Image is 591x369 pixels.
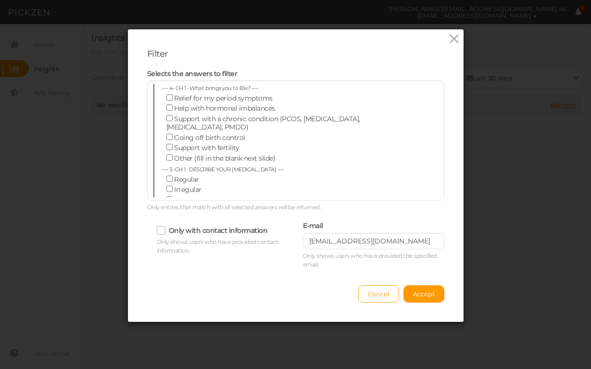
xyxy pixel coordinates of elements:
span: Selects the answers to filter [147,69,238,78]
span: Irregular [174,185,201,194]
span: Support with fertility [174,143,239,152]
button: Accept [403,285,444,303]
input: Other (fill in the blank next slide) [166,154,173,161]
input: Support with fertility [166,144,173,150]
span: Cancel [368,290,390,298]
input: Help with hormonal imbalances [166,104,173,111]
span: ---- 3 -CH 1 · DESCRIBE YOUR [MEDICAL_DATA] ---- [162,166,284,173]
input: Relief for my period symptoms [166,94,173,101]
input: Irregular [166,186,173,192]
label: Only with contact information [169,226,268,235]
input: Support with a chronic condition (PCOS, [MEDICAL_DATA], [MEDICAL_DATA], PMDD) [166,115,173,121]
span: Only shows users who have provided contact information. [157,238,278,254]
span: Only shows users who have provided the specified email. [303,252,437,268]
span: ---- 4- CH 1 · What brings you to Elix? ---- [162,85,258,91]
span: Help with hormonal imbalances [174,104,275,113]
span: Only entries that match with all selected answers will be returned. [147,204,321,211]
span: Relief for my period symptoms [174,94,273,102]
span: Regular [174,175,199,184]
input: I don't currently get a period [166,196,173,203]
input: Regular [166,176,173,182]
label: E-mail [303,222,323,230]
span: Other (fill in the blank next slide) [174,154,275,163]
span: I don't currently get a period [174,196,264,204]
span: Support with a chronic condition (PCOS, [MEDICAL_DATA], [MEDICAL_DATA], PMDD) [166,115,360,132]
span: Going off birth control [174,133,245,142]
span: Accept [413,290,435,298]
input: Going off birth control [166,134,173,140]
button: Cancel [358,285,399,303]
span: Filter [147,49,168,59]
